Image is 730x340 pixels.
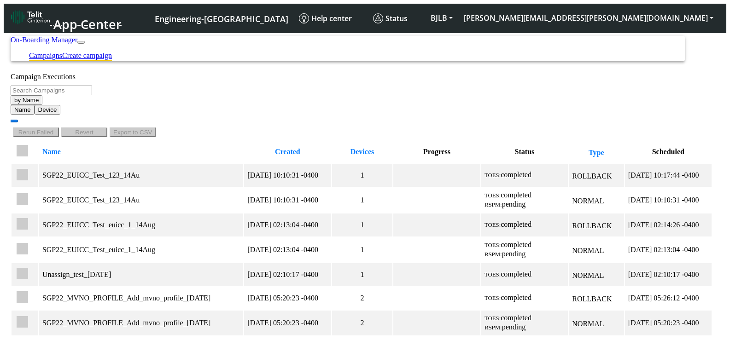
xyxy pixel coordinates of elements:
span: [DATE] 02:10:17 -0400 [628,271,699,278]
td: [DATE] 05:20:23 -0400 [244,311,331,335]
span: Engineering-[GEOGRAPHIC_DATA] [155,13,288,24]
span: ROLLBACK [572,172,612,180]
span: Help center [299,13,352,23]
th: Progress [393,140,480,163]
span: completed [501,171,531,179]
a: Campaigns [29,52,62,59]
span: RSPM: [485,324,502,331]
button: [PERSON_NAME][EMAIL_ADDRESS][PERSON_NAME][DOMAIN_NAME] [458,10,719,26]
div: by Name [11,105,572,115]
span: pending [502,250,526,258]
th: Name [39,140,243,163]
td: 2 [332,311,393,335]
div: SGP22_EUICC_Test_euicc_1_14Aug [42,221,240,229]
span: completed [501,220,531,228]
div: Campaign Executions [11,73,712,81]
span: [DATE] 05:20:23 -0400 [628,319,699,327]
div: Unassign_test_[DATE] [42,271,240,279]
button: Rerun Failed [13,127,59,137]
th: Scheduled [625,140,712,163]
img: logo-telit-cinterion-gw-new.png [11,10,50,24]
span: NORMAL [572,197,604,205]
span: [DATE] 02:14:26 -0400 [628,221,699,229]
button: by Name [11,95,42,105]
span: TOES: [485,295,501,301]
span: completed [501,191,531,199]
span: completed [501,294,531,301]
span: TOES: [485,242,501,248]
span: RSPM: [485,251,502,258]
span: TOES: [485,315,501,322]
th: Status [481,140,568,163]
span: [DATE] 02:13:04 -0400 [628,246,699,254]
button: Export to CSV [110,127,156,137]
th: Created [244,140,331,163]
span: ROLLBACK [572,222,612,230]
span: NORMAL [572,247,604,254]
div: SGP22_MVNO_PROFILE_Add_mvno_profile_[DATE] [42,319,240,327]
button: Name [11,105,35,115]
span: Status [373,13,408,23]
button: BJLB [425,10,458,26]
span: [DATE] 05:26:12 -0400 [628,294,699,302]
span: TOES: [485,271,501,278]
td: 1 [332,188,393,213]
td: [DATE] 05:20:23 -0400 [244,287,331,309]
span: pending [502,323,526,331]
button: Toggle navigation [77,41,85,44]
a: App Center [11,7,120,29]
input: Search Campaigns [11,86,92,95]
span: [DATE] 10:17:44 -0400 [628,171,699,179]
span: TOES: [485,222,501,228]
span: completed [501,314,531,322]
span: pending [502,200,526,208]
div: SGP22_MVNO_PROFILE_Add_mvno_profile_[DATE] [42,294,240,302]
a: On-Boarding Manager [11,36,77,44]
td: [DATE] 10:10:31 -0400 [244,164,331,186]
span: completed [501,241,531,248]
td: [DATE] 02:13:04 -0400 [244,213,331,236]
span: NORMAL [572,271,604,279]
a: Your current platform instance [154,10,288,27]
td: 1 [332,263,393,286]
a: Create campaign [62,52,112,59]
div: SGP22_EUICC_Test_123_14Au [42,171,240,179]
td: [DATE] 10:10:31 -0400 [244,188,331,213]
span: RSPM: [485,202,502,208]
td: 2 [332,287,393,309]
span: TOES: [485,172,501,179]
div: SGP22_EUICC_Test_euicc_1_14Aug [42,246,240,254]
span: NORMAL [572,320,604,328]
img: knowledge.svg [299,13,309,23]
span: TOES: [485,192,501,199]
a: Help center [295,10,369,27]
th: Type [569,140,624,163]
td: 1 [332,164,393,186]
img: status.svg [373,13,383,23]
button: Device [35,105,61,115]
div: SGP22_EUICC_Test_123_14Au [42,196,240,204]
a: Status [369,10,425,27]
span: [DATE] 10:10:31 -0400 [628,196,699,204]
td: [DATE] 02:13:04 -0400 [244,237,331,262]
th: Devices [332,140,393,163]
span: completed [501,270,531,278]
span: ROLLBACK [572,295,612,303]
td: 1 [332,213,393,236]
span: App Center [53,16,122,33]
td: 1 [332,237,393,262]
button: Revert [61,127,107,137]
td: [DATE] 02:10:17 -0400 [244,263,331,286]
